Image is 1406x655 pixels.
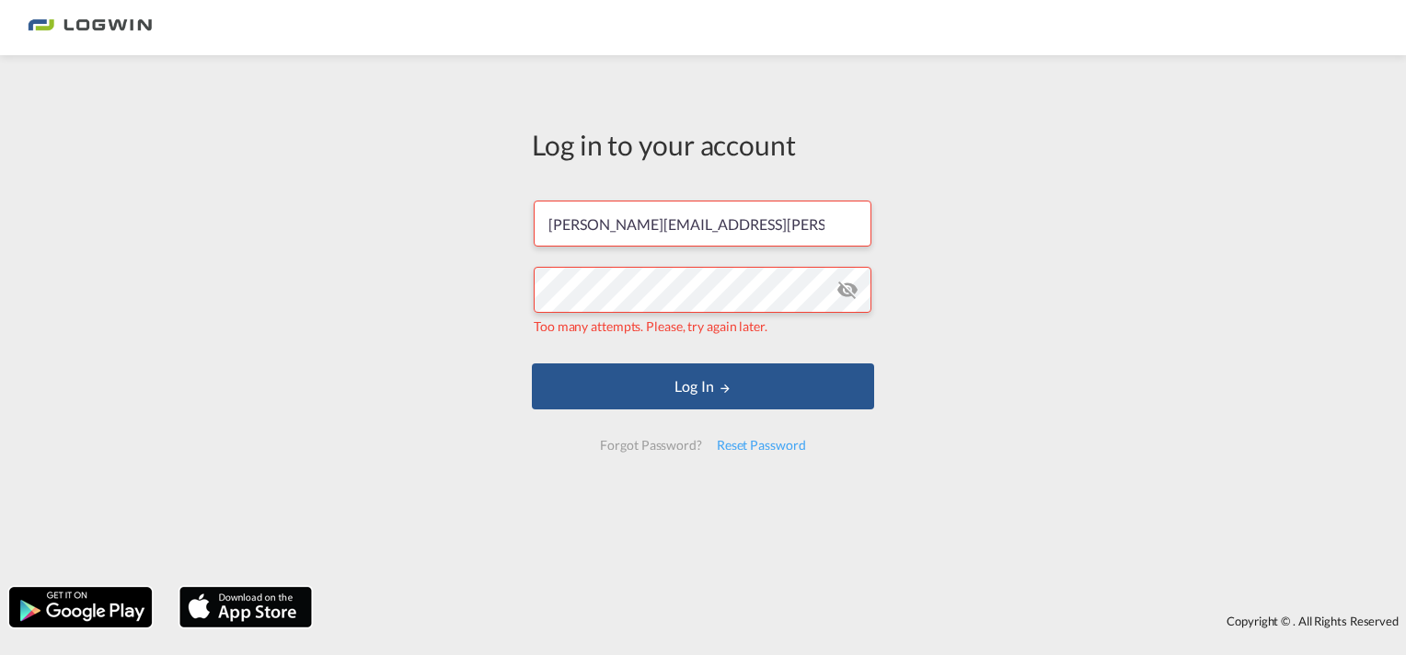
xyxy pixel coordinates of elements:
[7,585,154,629] img: google.png
[532,125,874,164] div: Log in to your account
[178,585,314,629] img: apple.png
[534,318,767,334] span: Too many attempts. Please, try again later.
[534,201,871,247] input: Enter email/phone number
[836,279,859,301] md-icon: icon-eye-off
[709,429,813,462] div: Reset Password
[593,429,709,462] div: Forgot Password?
[532,363,874,409] button: LOGIN
[321,605,1406,637] div: Copyright © . All Rights Reserved
[28,7,152,49] img: 2761ae10d95411efa20a1f5e0282d2d7.png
